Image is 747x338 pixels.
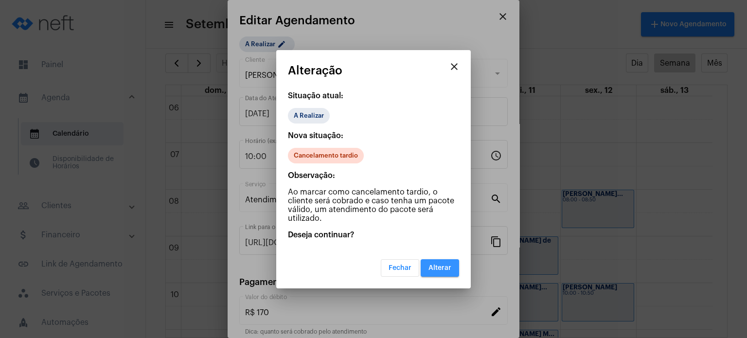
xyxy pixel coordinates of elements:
[421,259,459,277] button: Alterar
[288,64,342,77] span: Alteração
[381,259,419,277] button: Fechar
[288,148,364,163] mat-chip: Cancelamento tardio
[288,231,459,239] p: Deseja continuar?
[288,171,459,180] p: Observação:
[288,91,459,100] p: Situação atual:
[288,108,330,124] mat-chip: A Realizar
[389,265,411,271] span: Fechar
[448,61,460,72] mat-icon: close
[288,188,459,223] p: Ao marcar como cancelamento tardio, o cliente será cobrado e caso tenha um pacote válido, um aten...
[428,265,451,271] span: Alterar
[288,131,459,140] p: Nova situação:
